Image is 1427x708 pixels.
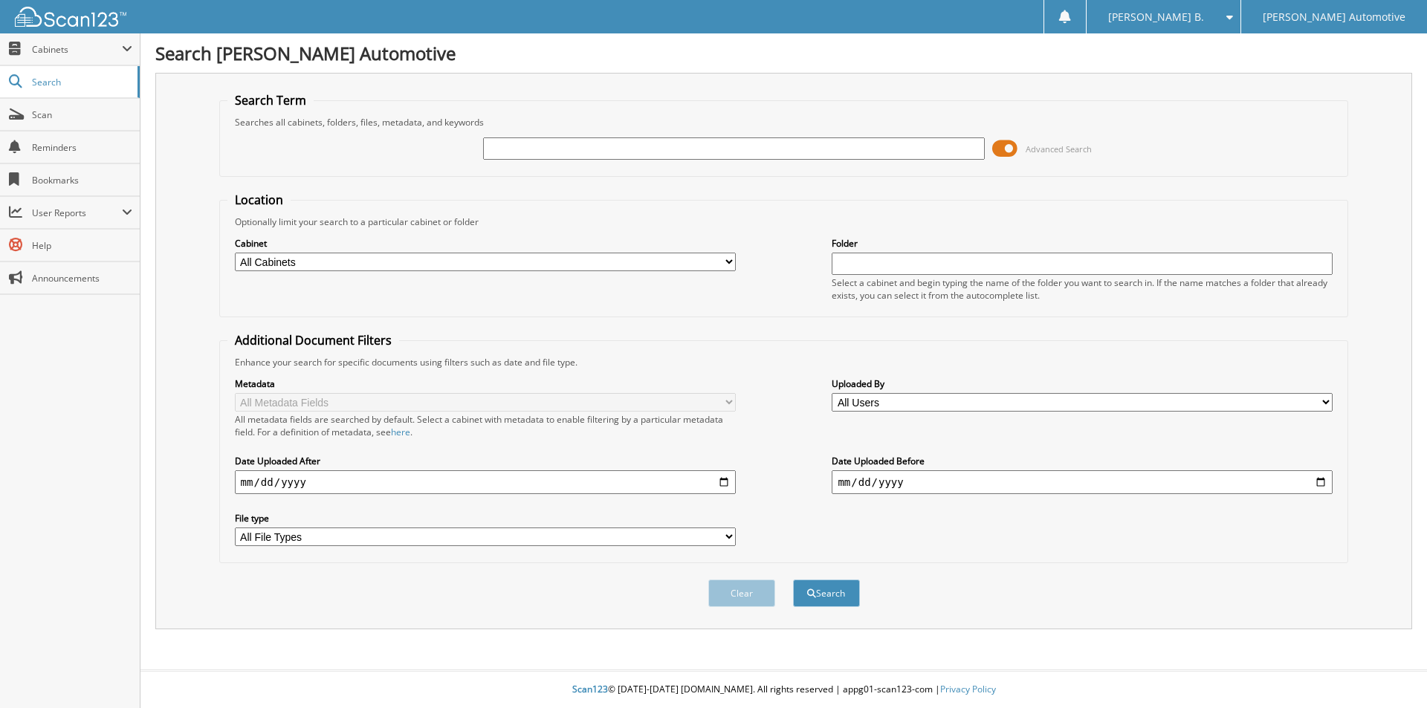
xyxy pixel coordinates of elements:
[1026,143,1092,155] span: Advanced Search
[391,426,410,438] a: here
[32,207,122,219] span: User Reports
[32,141,132,154] span: Reminders
[235,455,736,467] label: Date Uploaded After
[227,192,291,208] legend: Location
[32,43,122,56] span: Cabinets
[155,41,1412,65] h1: Search [PERSON_NAME] Automotive
[832,276,1333,302] div: Select a cabinet and begin typing the name of the folder you want to search in. If the name match...
[832,455,1333,467] label: Date Uploaded Before
[227,332,399,348] legend: Additional Document Filters
[227,92,314,108] legend: Search Term
[32,174,132,186] span: Bookmarks
[235,413,736,438] div: All metadata fields are searched by default. Select a cabinet with metadata to enable filtering b...
[32,239,132,252] span: Help
[708,579,775,607] button: Clear
[227,116,1341,129] div: Searches all cabinets, folders, files, metadata, and keywords
[793,579,860,607] button: Search
[32,272,132,285] span: Announcements
[832,237,1333,250] label: Folder
[235,377,736,390] label: Metadata
[572,683,608,695] span: Scan123
[15,7,126,27] img: scan123-logo-white.svg
[235,470,736,494] input: start
[1263,13,1405,22] span: [PERSON_NAME] Automotive
[940,683,996,695] a: Privacy Policy
[140,672,1427,708] div: © [DATE]-[DATE] [DOMAIN_NAME]. All rights reserved | appg01-scan123-com |
[227,215,1341,228] div: Optionally limit your search to a particular cabinet or folder
[235,512,736,524] label: File type
[32,76,130,88] span: Search
[832,377,1333,390] label: Uploaded By
[235,237,736,250] label: Cabinet
[32,108,132,121] span: Scan
[1108,13,1204,22] span: [PERSON_NAME] B.
[227,356,1341,368] div: Enhance your search for specific documents using filters such as date and file type.
[832,470,1333,494] input: end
